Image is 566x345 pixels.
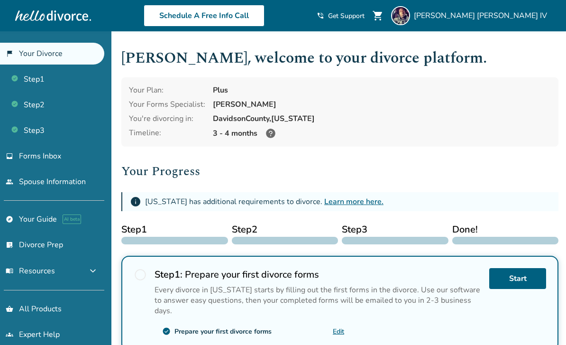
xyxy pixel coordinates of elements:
a: Learn more here. [324,196,383,207]
span: Resources [6,266,55,276]
span: AI beta [63,214,81,224]
span: explore [6,215,13,223]
a: Start [489,268,546,289]
span: info [130,196,141,207]
span: people [6,178,13,186]
span: shopping_basket [6,305,13,313]
div: Timeline: [129,128,205,139]
span: flag_2 [6,50,13,57]
h2: Prepare your first divorce forms [155,268,482,281]
div: You're divorcing in: [129,113,205,124]
span: Get Support [328,11,365,20]
div: Every divorce in [US_STATE] starts by filling out the first forms in the divorce. Use our softwar... [155,285,482,316]
h1: [PERSON_NAME] , welcome to your divorce platform. [121,47,558,70]
strong: Step 1 : [155,268,183,281]
span: groups [6,331,13,338]
div: Davidson County, [US_STATE] [213,113,551,124]
span: list_alt_check [6,241,13,249]
span: Step 3 [342,223,448,237]
a: Schedule A Free Info Call [144,5,265,27]
span: expand_more [87,265,99,277]
span: [PERSON_NAME] [PERSON_NAME] IV [414,10,551,21]
div: [US_STATE] has additional requirements to divorce. [145,196,383,207]
h2: Your Progress [121,162,558,181]
a: Edit [333,327,344,336]
span: radio_button_unchecked [134,268,147,281]
span: inbox [6,152,13,160]
span: menu_book [6,267,13,275]
span: Done! [452,223,559,237]
span: check_circle [162,327,171,336]
img: Moses Jefferies IV [391,6,410,25]
iframe: Chat Widget [519,299,566,345]
div: Your Plan: [129,85,205,95]
span: Step 1 [121,223,228,237]
span: shopping_cart [372,10,383,21]
a: phone_in_talkGet Support [317,11,365,20]
div: Prepare your first divorce forms [174,327,272,336]
div: 3 - 4 months [213,128,551,139]
div: Your Forms Specialist: [129,99,205,110]
span: Step 2 [232,223,338,237]
div: Plus [213,85,551,95]
span: phone_in_talk [317,12,324,19]
span: Forms Inbox [19,151,61,161]
div: [PERSON_NAME] [213,99,551,110]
